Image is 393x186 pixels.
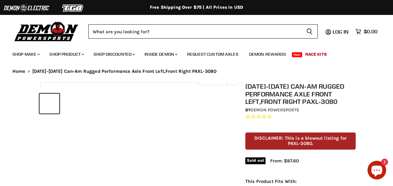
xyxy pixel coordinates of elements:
form: Product [88,24,318,39]
a: Shop Product [45,48,88,61]
button: Search [301,24,318,39]
img: Demon Electric Logo 2 [3,2,50,14]
div: by [245,107,356,114]
p: This Product Fits With: [245,178,356,185]
a: Log in [330,29,352,35]
a: $0.00 [352,27,381,36]
span: $0.00 [364,29,377,35]
input: Search [88,24,301,39]
a: Request Custom Axles [183,48,243,61]
a: Inside Demon [140,48,181,61]
img: TGB Logo 2 [50,2,96,14]
a: Shop Discounted [89,48,139,61]
a: Shop Make [8,48,44,61]
inbox-online-store-chat: Shopify online store chat [366,161,388,181]
ul: Main menu [8,45,376,61]
span: [DATE]-[DATE] Can-Am Rugged Performance Axle Front Left,Front Right PAXL-3080 [32,69,217,74]
a: Demon Powersports [251,107,299,113]
h1: [DATE]-[DATE] Can-Am Rugged Performance Axle Front Left,Front Right PAXL-3080 [245,82,356,105]
span: From: $87.60 [270,158,299,164]
a: Demon Rewards [244,48,291,61]
span: Log in [333,29,349,35]
span: Sold out [245,157,266,164]
span: Click to expand [201,78,236,83]
a: Race Kits [301,48,331,61]
span: Rated 0.0 out of 5 stars 0 reviews [245,114,356,120]
p: DISCLAIMER: This is a blowout listing for PAXL-3080. [245,133,356,150]
a: Home [12,69,25,74]
button: 2019-2023 Can-Am Rugged Performance Axle Front Left,Front Right PAXL-3080 thumbnail [39,94,59,114]
span: New! [292,52,303,57]
img: Demon Powersports [12,20,81,42]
